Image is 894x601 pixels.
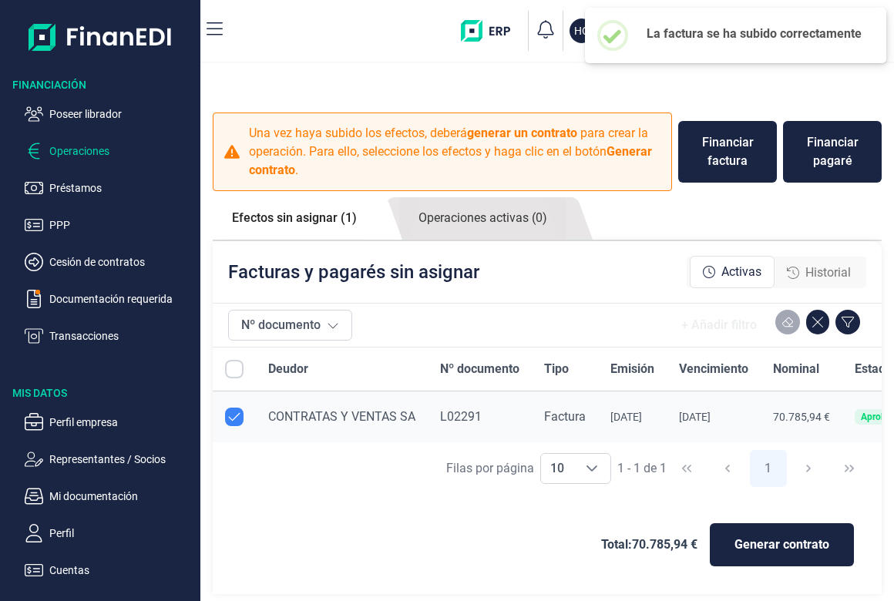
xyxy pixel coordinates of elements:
button: Last Page [831,450,868,487]
button: Financiar factura [678,121,777,183]
button: Préstamos [25,179,194,197]
p: PPP [49,216,194,234]
p: Mi documentación [49,487,194,505]
button: Cuentas [25,561,194,579]
p: Poseer librador [49,105,194,123]
div: Activas [690,256,775,288]
img: Logo de aplicación [29,12,173,62]
p: Documentación requerida [49,290,194,308]
div: Filas por página [446,459,534,478]
p: Cuentas [49,561,194,579]
p: Facturas y pagarés sin asignar [228,260,479,284]
button: Transacciones [25,327,194,345]
b: generar un contrato [467,126,577,140]
p: Perfil [49,524,194,542]
h2: La factura se ha subido correctamente [647,26,862,41]
button: First Page [668,450,705,487]
div: Choose [573,454,610,483]
span: 1 - 1 de 1 [617,462,667,475]
button: Perfil [25,524,194,542]
div: All items unselected [225,360,244,378]
span: 10 [541,454,573,483]
p: Transacciones [49,327,194,345]
div: Historial [775,257,863,288]
div: Row Unselected null [225,408,244,426]
div: Financiar factura [691,133,765,170]
span: Emisión [610,360,654,378]
button: Previous Page [709,450,746,487]
div: 70.785,94 € [773,411,830,423]
img: erp [461,20,522,42]
span: CONTRATAS Y VENTAS SA [268,409,415,424]
p: Una vez haya subido los efectos, deberá para crear la operación. Para ello, seleccione los efecto... [249,124,662,180]
div: [DATE] [610,411,654,423]
div: [DATE] [679,411,748,423]
p: Préstamos [49,179,194,197]
p: Representantes / Socios [49,450,194,468]
button: Operaciones [25,142,194,160]
button: HOHORPRESOL SOCIEDAD DE RESPONSABILIDAD LIMITADA[PERSON_NAME] [PERSON_NAME](B04685541) [570,8,847,54]
button: Representantes / Socios [25,450,194,468]
button: PPP [25,216,194,234]
p: Perfil empresa [49,413,194,431]
p: Cesión de contratos [49,253,194,271]
span: Deudor [268,360,308,378]
span: L02291 [440,409,482,424]
span: Historial [805,264,851,282]
button: Mi documentación [25,487,194,505]
span: Vencimiento [679,360,748,378]
button: Perfil empresa [25,413,194,431]
button: Page 1 [750,450,787,487]
span: Nº documento [440,360,519,378]
p: HO [574,23,590,39]
a: Efectos sin asignar (1) [213,197,376,239]
button: Nº documento [228,310,352,341]
span: Nominal [773,360,819,378]
span: Activas [721,263,761,281]
button: Poseer librador [25,105,194,123]
span: Estado [855,360,892,378]
span: Total: 70.785,94 € [601,536,697,554]
a: Operaciones activas (0) [399,197,566,240]
button: Financiar pagaré [783,121,882,183]
p: Operaciones [49,142,194,160]
button: Cesión de contratos [25,253,194,271]
button: Documentación requerida [25,290,194,308]
span: Factura [544,409,586,424]
span: Generar contrato [734,536,829,554]
span: Tipo [544,360,569,378]
div: Financiar pagaré [795,133,869,170]
button: Generar contrato [710,523,854,566]
button: Next Page [790,450,827,487]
